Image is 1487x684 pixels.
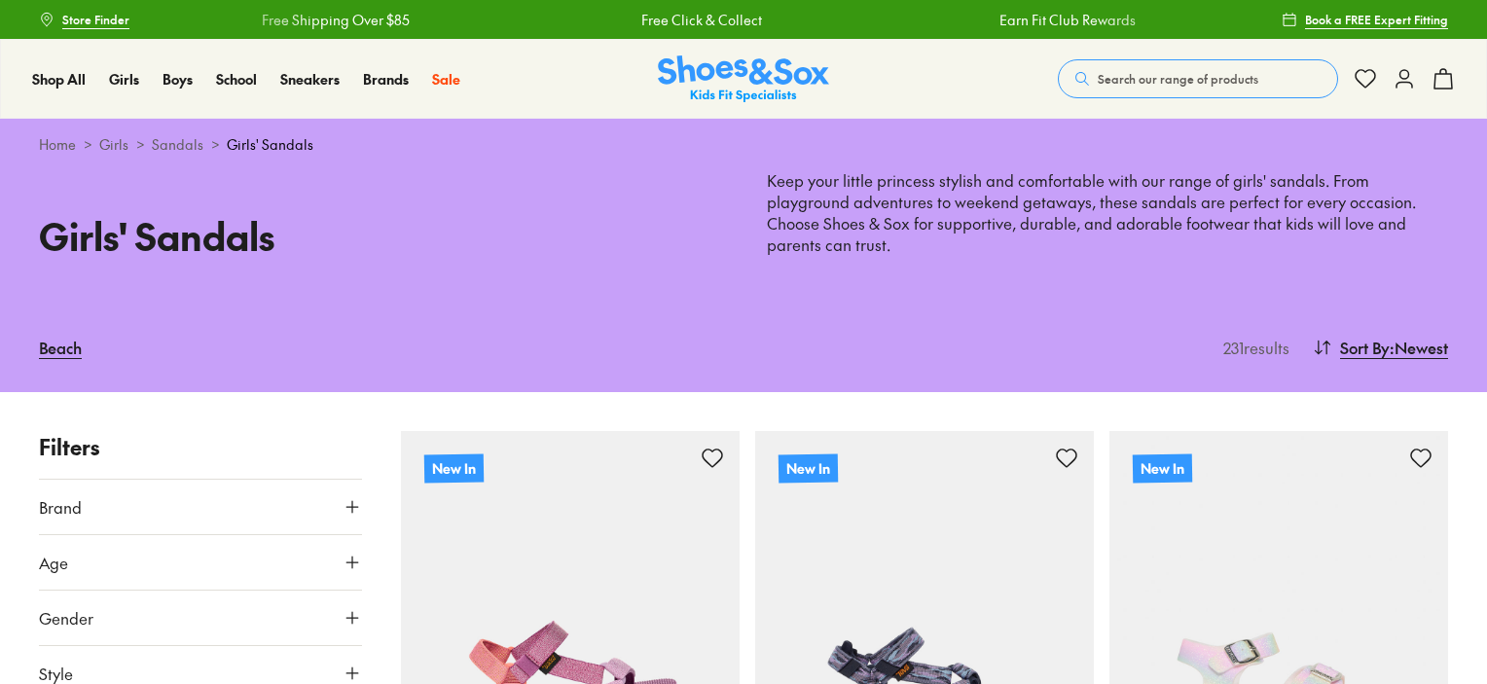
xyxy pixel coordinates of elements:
span: Girls' Sandals [227,134,313,155]
p: New In [779,453,838,483]
span: Sneakers [280,69,340,89]
span: Store Finder [62,11,129,28]
span: Girls [109,69,139,89]
span: Sale [432,69,460,89]
span: : Newest [1390,336,1448,359]
a: Book a FREE Expert Fitting [1282,2,1448,37]
a: Sale [432,69,460,90]
button: Age [39,535,362,590]
a: Sneakers [280,69,340,90]
a: Brands [363,69,409,90]
span: Sort By [1340,336,1390,359]
a: School [216,69,257,90]
p: Keep your little princess stylish and comfortable with our range of girls' sandals. From playgrou... [767,170,1448,256]
span: Book a FREE Expert Fitting [1305,11,1448,28]
span: Age [39,551,68,574]
span: Boys [163,69,193,89]
img: SNS_Logo_Responsive.svg [658,55,829,103]
span: Brands [363,69,409,89]
h1: Girls' Sandals [39,208,720,264]
a: Home [39,134,76,155]
a: Boys [163,69,193,90]
button: Sort By:Newest [1313,326,1448,369]
span: Brand [39,495,82,519]
span: Shop All [32,69,86,89]
span: School [216,69,257,89]
a: Sandals [152,134,203,155]
button: Search our range of products [1058,59,1338,98]
a: Free Click & Collect [570,10,691,30]
a: Free Shipping Over $85 [191,10,339,30]
a: Girls [99,134,128,155]
p: Filters [39,431,362,463]
p: 231 results [1215,336,1289,359]
a: Shoes & Sox [658,55,829,103]
a: Store Finder [39,2,129,37]
a: Girls [109,69,139,90]
button: Gender [39,591,362,645]
button: Brand [39,480,362,534]
div: > > > [39,134,1448,155]
span: Gender [39,606,93,630]
p: New In [424,453,484,483]
a: Earn Fit Club Rewards [928,10,1065,30]
p: New In [1133,453,1192,483]
a: Beach [39,326,82,369]
span: Search our range of products [1098,70,1258,88]
a: Shop All [32,69,86,90]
